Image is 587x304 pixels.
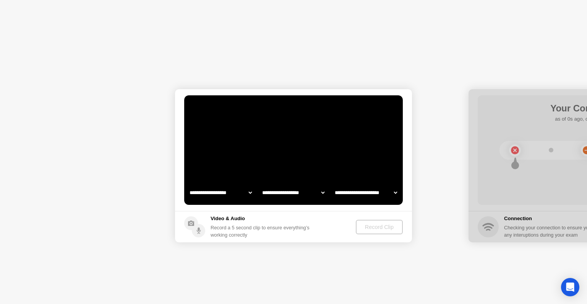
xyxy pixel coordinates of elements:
select: Available microphones [333,185,399,200]
h5: Video & Audio [211,215,313,222]
button: Record Clip [356,220,403,234]
select: Available speakers [261,185,326,200]
div: Record Clip [359,224,400,230]
div: Open Intercom Messenger [561,278,579,296]
select: Available cameras [188,185,253,200]
div: Record a 5 second clip to ensure everything’s working correctly [211,224,313,239]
